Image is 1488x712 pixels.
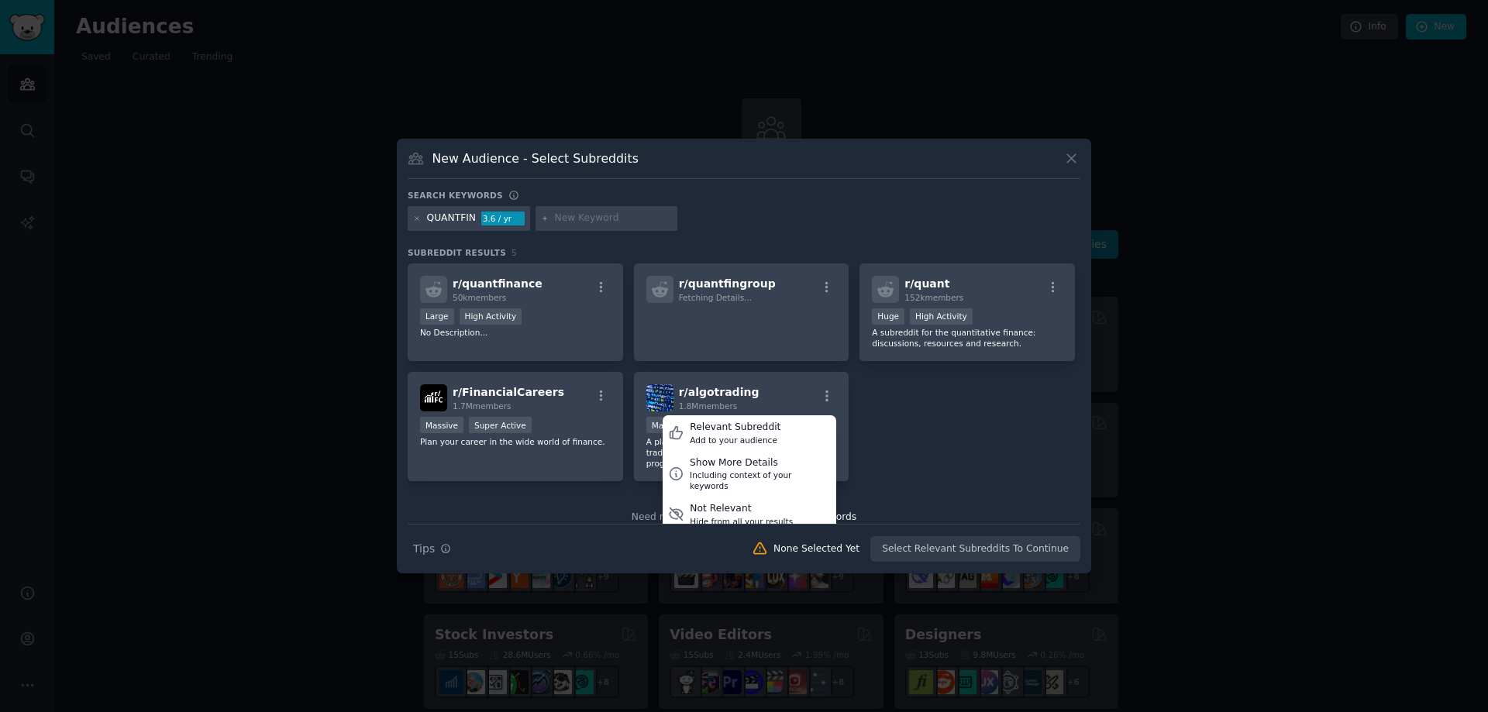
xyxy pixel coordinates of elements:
div: Not Relevant [690,502,793,516]
span: 152k members [904,293,963,302]
div: QUANTFIN [427,212,476,225]
div: Huge [872,308,904,325]
span: Fetching Details... [679,293,752,302]
span: r/ quantfinance [453,277,542,290]
img: algotrading [646,384,673,411]
div: None Selected Yet [773,542,859,556]
div: High Activity [460,308,522,325]
span: 50k members [453,293,506,302]
input: New Keyword [554,212,672,225]
div: Show More Details [690,456,831,470]
div: Relevant Subreddit [690,421,780,435]
p: No Description... [420,327,611,338]
div: Super Active [469,417,532,433]
span: 1.8M members [679,401,738,411]
div: Including context of your keywords [690,470,831,491]
p: A subreddit for the quantitative finance: discussions, resources and research. [872,327,1063,349]
div: 3.6 / yr [481,212,525,225]
span: Subreddit Results [408,247,506,258]
span: r/ algotrading [679,386,759,398]
img: FinancialCareers [420,384,447,411]
span: r/ quantfingroup [679,277,776,290]
div: Hide from all your results [690,516,793,527]
span: 5 [511,248,517,257]
div: Add to your audience [690,435,780,445]
div: Large [420,308,454,325]
p: A place for redditors to discuss quantitative trading, statistical methods, econometrics, program... [646,436,837,469]
div: Massive [646,417,690,433]
div: High Activity [910,308,973,325]
span: r/ FinancialCareers [453,386,564,398]
div: No more results for now [408,492,1080,506]
h3: New Audience - Select Subreddits [432,150,639,167]
span: r/ quant [904,277,949,290]
span: Tips [413,541,435,557]
button: Tips [408,535,456,562]
div: Massive [420,417,463,433]
div: Need more communities? [408,505,1080,525]
p: Plan your career in the wide world of finance. [420,436,611,447]
span: 1.7M members [453,401,511,411]
h3: Search keywords [408,190,503,201]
